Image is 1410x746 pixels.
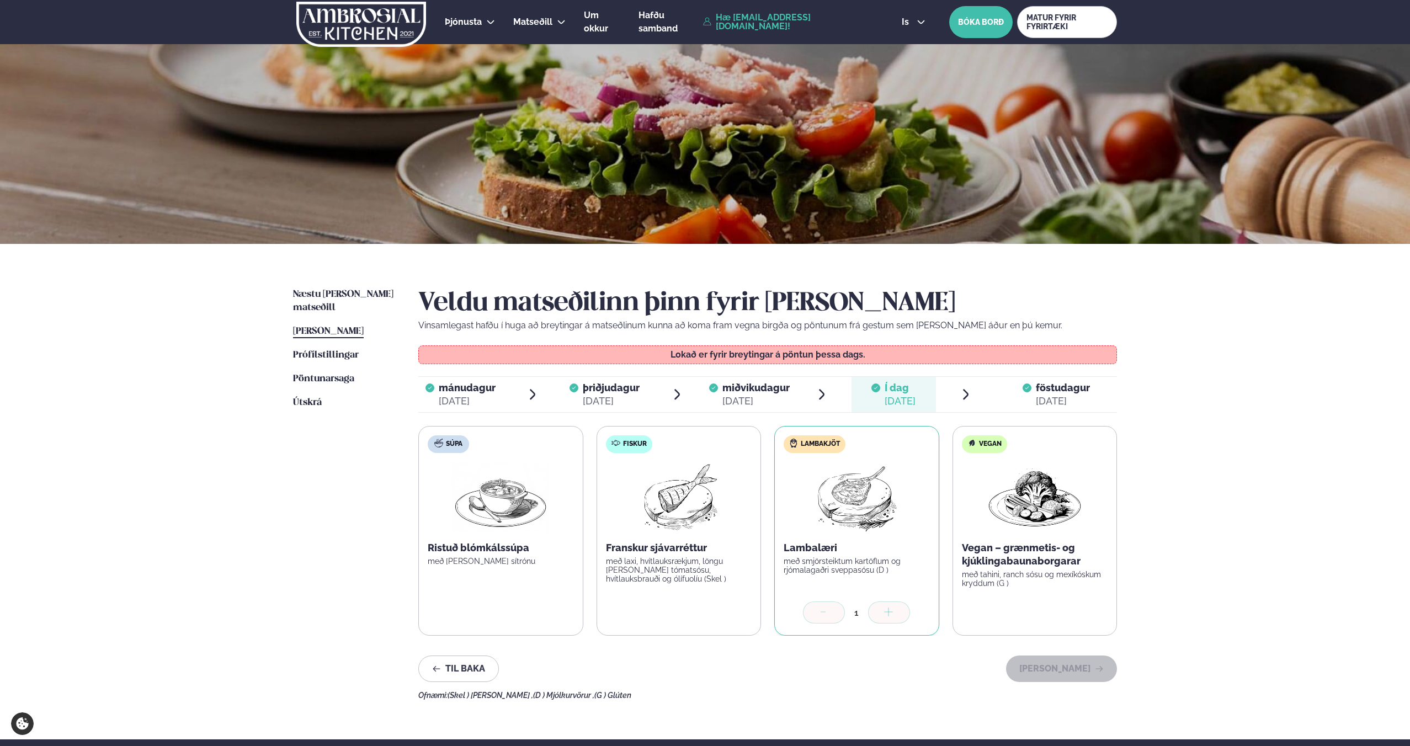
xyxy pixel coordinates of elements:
[430,350,1106,359] p: Lokað er fyrir breytingar á pöntun þessa dags.
[513,15,552,29] a: Matseðill
[513,17,552,27] span: Matseðill
[789,439,798,447] img: Lamb.svg
[962,541,1108,568] p: Vegan – grænmetis- og kjúklingabaunaborgarar
[1036,395,1090,408] div: [DATE]
[594,691,631,700] span: (G ) Glúten
[293,396,322,409] a: Útskrá
[448,691,533,700] span: (Skel ) [PERSON_NAME] ,
[949,6,1013,38] button: BÓKA BORÐ
[808,462,906,532] img: Lamb-Meat.png
[428,557,574,566] p: með [PERSON_NAME] sítrónu
[293,350,359,360] span: Prófílstillingar
[418,656,499,682] button: Til baka
[434,439,443,447] img: soup.svg
[784,541,930,555] p: Lambalæri
[967,439,976,447] img: Vegan.svg
[418,691,1117,700] div: Ofnæmi:
[428,541,574,555] p: Ristuð blómkálssúpa
[1017,6,1117,38] a: MATUR FYRIR FYRIRTÆKI
[293,325,364,338] a: [PERSON_NAME]
[445,17,482,27] span: Þjónusta
[986,462,1083,532] img: Vegan.png
[583,382,640,393] span: þriðjudagur
[439,382,496,393] span: mánudagur
[885,381,916,395] span: Í dag
[293,398,322,407] span: Útskrá
[446,440,462,449] span: Súpa
[583,395,640,408] div: [DATE]
[784,557,930,574] p: með smjörsteiktum kartöflum og rjómalagaðri sveppasósu (D )
[293,374,354,383] span: Pöntunarsaga
[293,288,396,315] a: Næstu [PERSON_NAME] matseðill
[902,18,912,26] span: is
[606,541,752,555] p: Franskur sjávarréttur
[630,462,727,532] img: Fish.png
[533,691,594,700] span: (D ) Mjólkurvörur ,
[703,13,876,31] a: Hæ [EMAIL_ADDRESS][DOMAIN_NAME]!
[295,2,427,47] img: logo
[893,18,934,26] button: is
[418,288,1117,319] h2: Veldu matseðilinn þinn fyrir [PERSON_NAME]
[722,382,790,393] span: miðvikudagur
[445,15,482,29] a: Þjónusta
[639,10,678,34] span: Hafðu samband
[11,712,34,735] a: Cookie settings
[452,462,549,532] img: Soup.png
[1006,656,1117,682] button: [PERSON_NAME]
[979,440,1002,449] span: Vegan
[885,395,916,408] div: [DATE]
[845,606,868,619] div: 1
[584,9,620,35] a: Um okkur
[293,327,364,336] span: [PERSON_NAME]
[639,9,698,35] a: Hafðu samband
[606,557,752,583] p: með laxi, hvítlauksrækjum, löngu [PERSON_NAME] tómatsósu, hvítlauksbrauði og ólífuolíu (Skel )
[439,395,496,408] div: [DATE]
[418,319,1117,332] p: Vinsamlegast hafðu í huga að breytingar á matseðlinum kunna að koma fram vegna birgða og pöntunum...
[584,10,608,34] span: Um okkur
[623,440,647,449] span: Fiskur
[801,440,840,449] span: Lambakjöt
[611,439,620,447] img: fish.svg
[293,372,354,386] a: Pöntunarsaga
[293,290,393,312] span: Næstu [PERSON_NAME] matseðill
[722,395,790,408] div: [DATE]
[293,349,359,362] a: Prófílstillingar
[1036,382,1090,393] span: föstudagur
[962,570,1108,588] p: með tahini, ranch sósu og mexíkóskum kryddum (G )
